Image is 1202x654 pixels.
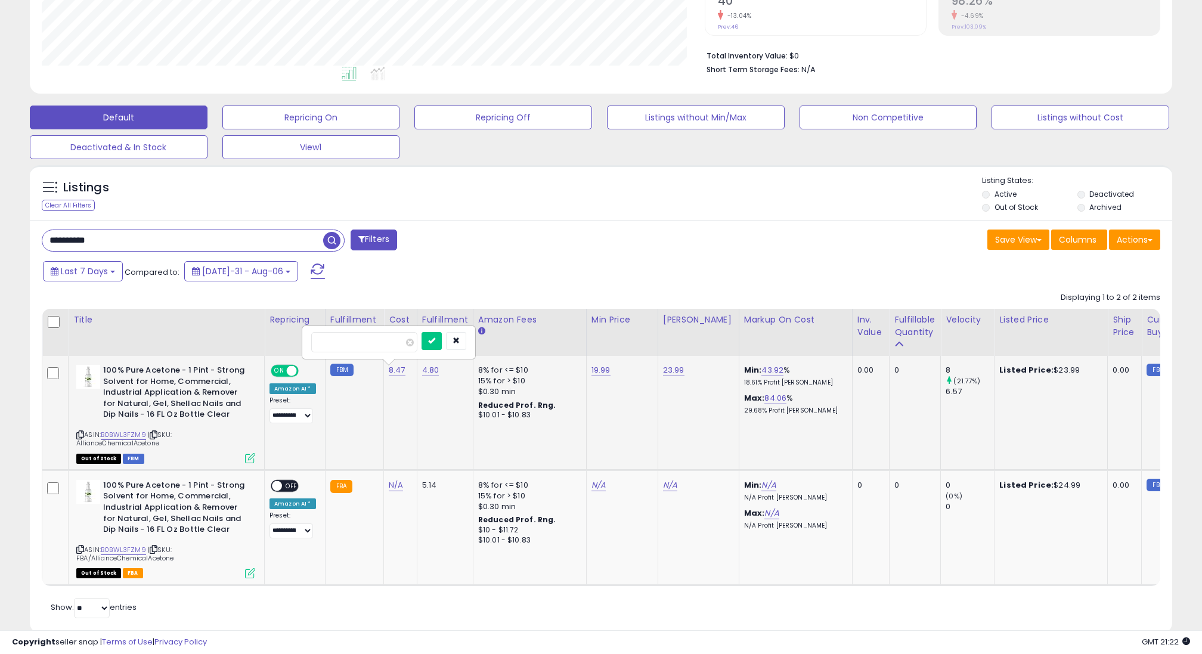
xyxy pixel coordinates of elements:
[73,314,259,326] div: Title
[422,480,464,491] div: 5.14
[222,135,400,159] button: View1
[76,480,100,504] img: 31wPQ+M-gKL._SL40_.jpg
[707,48,1151,62] li: $0
[744,365,843,387] div: %
[272,366,287,376] span: ON
[351,230,397,250] button: Filters
[269,383,316,394] div: Amazon AI *
[103,480,248,538] b: 100% Pure Acetone - 1 Pint - Strong Solvent for Home, Commercial, Industrial Application & Remove...
[999,480,1098,491] div: $24.99
[389,479,403,491] a: N/A
[946,491,962,501] small: (0%)
[987,230,1049,250] button: Save View
[184,261,298,281] button: [DATE]-31 - Aug-06
[800,106,977,129] button: Non Competitive
[330,314,379,326] div: Fulfillment
[222,106,400,129] button: Repricing On
[123,568,143,578] span: FBA
[478,326,485,337] small: Amazon Fees.
[894,480,931,491] div: 0
[478,365,577,376] div: 8% for <= $10
[744,522,843,530] p: N/A Profit [PERSON_NAME]
[761,364,783,376] a: 43.92
[946,386,994,397] div: 6.57
[478,491,577,501] div: 15% for > $10
[202,265,283,277] span: [DATE]-31 - Aug-06
[101,545,146,555] a: B0BWL3FZM9
[30,135,207,159] button: Deactivated & In Stock
[76,365,100,389] img: 31wPQ+M-gKL._SL40_.jpg
[591,314,653,326] div: Min Price
[1113,480,1132,491] div: 0.00
[414,106,592,129] button: Repricing Off
[744,507,765,519] b: Max:
[744,392,765,404] b: Max:
[42,200,95,211] div: Clear All Filters
[12,636,55,647] strong: Copyright
[43,261,123,281] button: Last 7 Days
[764,392,786,404] a: 84.06
[1089,202,1122,212] label: Archived
[744,393,843,415] div: %
[982,175,1172,187] p: Listing States:
[744,379,843,387] p: 18.61% Profit [PERSON_NAME]
[801,64,816,75] span: N/A
[739,309,852,356] th: The percentage added to the cost of goods (COGS) that forms the calculator for Min & Max prices.
[744,364,762,376] b: Min:
[1147,364,1170,376] small: FBM
[1113,314,1136,339] div: Ship Price
[330,364,354,376] small: FBM
[894,314,935,339] div: Fulfillable Quantity
[478,480,577,491] div: 8% for <= $10
[999,479,1054,491] b: Listed Price:
[76,568,121,578] span: All listings that are currently out of stock and unavailable for purchase on Amazon
[422,364,439,376] a: 4.80
[61,265,108,277] span: Last 7 Days
[946,314,989,326] div: Velocity
[999,314,1102,326] div: Listed Price
[946,365,994,376] div: 8
[894,365,931,376] div: 0
[1089,189,1134,199] label: Deactivated
[269,314,320,326] div: Repricing
[76,365,255,462] div: ASIN:
[389,314,412,326] div: Cost
[478,314,581,326] div: Amazon Fees
[63,179,109,196] h5: Listings
[591,364,611,376] a: 19.99
[995,189,1017,199] label: Active
[607,106,785,129] button: Listings without Min/Max
[744,494,843,502] p: N/A Profit [PERSON_NAME]
[76,454,121,464] span: All listings that are currently out of stock and unavailable for purchase on Amazon
[297,366,316,376] span: OFF
[718,23,738,30] small: Prev: 46
[76,480,255,577] div: ASIN:
[154,636,207,647] a: Privacy Policy
[269,396,316,423] div: Preset:
[478,400,556,410] b: Reduced Prof. Rng.
[1142,636,1190,647] span: 2025-08-15 21:22 GMT
[591,479,606,491] a: N/A
[1109,230,1160,250] button: Actions
[12,637,207,648] div: seller snap | |
[76,430,172,448] span: | SKU: AllianceChemicalAcetone
[952,23,986,30] small: Prev: 103.09%
[123,454,144,464] span: FBM
[478,514,556,525] b: Reduced Prof. Rng.
[1051,230,1107,250] button: Columns
[663,479,677,491] a: N/A
[330,480,352,493] small: FBA
[995,202,1038,212] label: Out of Stock
[999,364,1054,376] b: Listed Price:
[857,314,884,339] div: Inv. value
[744,407,843,415] p: 29.68% Profit [PERSON_NAME]
[857,480,880,491] div: 0
[1059,234,1096,246] span: Columns
[30,106,207,129] button: Default
[957,11,984,20] small: -4.69%
[101,430,146,440] a: B0BWL3FZM9
[761,479,776,491] a: N/A
[1061,292,1160,303] div: Displaying 1 to 2 of 2 items
[707,51,788,61] b: Total Inventory Value:
[992,106,1169,129] button: Listings without Cost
